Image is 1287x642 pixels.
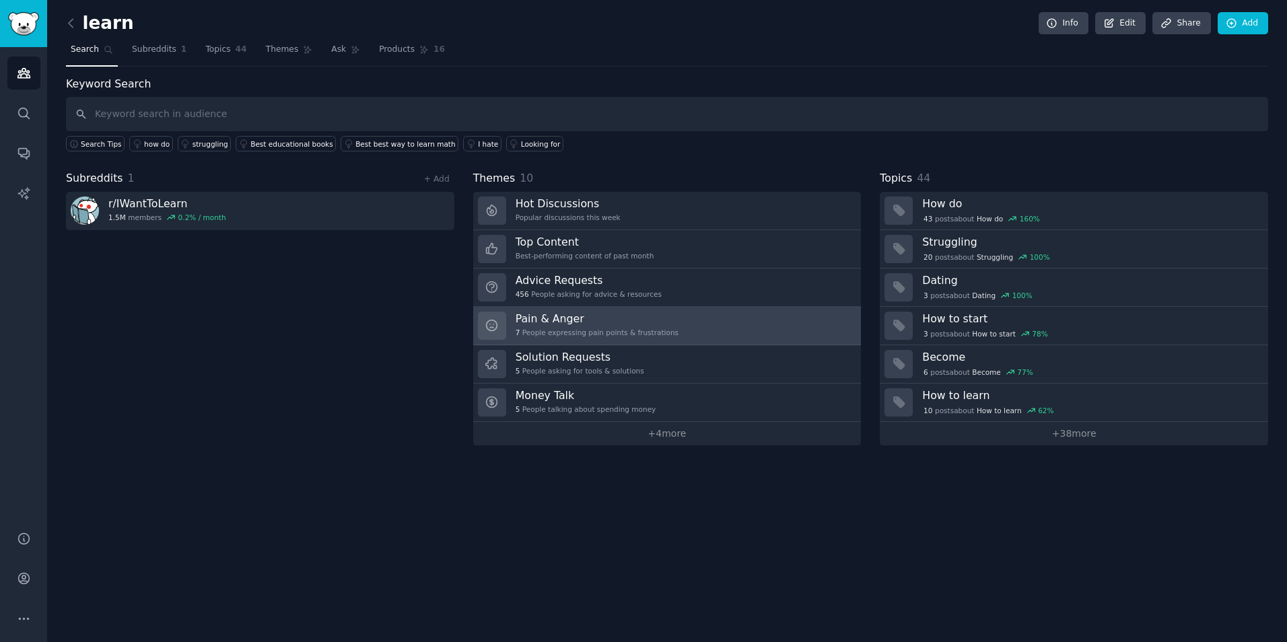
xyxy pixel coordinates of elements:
h3: Solution Requests [516,350,644,364]
a: struggling [178,136,232,151]
h3: Money Talk [516,388,656,402]
a: Dating3postsaboutDating100% [880,269,1268,307]
div: Looking for [521,139,561,149]
span: Become [972,367,1001,377]
h3: Top Content [516,235,654,249]
span: 10 [520,172,533,184]
div: Best best way to learn math [355,139,455,149]
a: how do [129,136,173,151]
a: Topics44 [201,39,251,67]
a: Subreddits1 [127,39,191,67]
span: Subreddits [66,170,123,187]
h3: Pain & Anger [516,312,679,326]
div: People asking for advice & resources [516,289,662,299]
a: Hot DiscussionsPopular discussions this week [473,192,862,230]
img: IWantToLearn [71,197,99,225]
div: 160 % [1020,214,1040,223]
span: 1.5M [108,213,126,222]
h3: How to start [922,312,1259,326]
span: Themes [473,170,516,187]
div: struggling [193,139,228,149]
img: GummySearch logo [8,12,39,36]
a: Pain & Anger7People expressing pain points & frustrations [473,307,862,345]
div: 100 % [1030,252,1050,262]
span: Themes [266,44,299,56]
a: Ask [326,39,365,67]
div: post s about [922,328,1049,340]
div: Best-performing content of past month [516,251,654,260]
a: +38more [880,422,1268,445]
div: People asking for tools & solutions [516,366,644,376]
a: r/IWantToLearn1.5Mmembers0.2% / month [66,192,454,230]
div: 62 % [1038,406,1053,415]
a: Best educational books [236,136,336,151]
span: 5 [516,366,520,376]
div: 78 % [1032,329,1047,338]
h3: How to learn [922,388,1259,402]
span: 1 [128,172,135,184]
a: How to learn10postsaboutHow to learn62% [880,384,1268,422]
div: post s about [922,213,1041,225]
a: Money Talk5People talking about spending money [473,384,862,422]
div: People talking about spending money [516,404,656,414]
span: 5 [516,404,520,414]
a: I hate [463,136,501,151]
div: members [108,213,226,222]
a: +4more [473,422,862,445]
span: Ask [331,44,346,56]
div: post s about [922,366,1034,378]
span: 44 [917,172,930,184]
span: 20 [924,252,932,262]
a: Become6postsaboutBecome77% [880,345,1268,384]
button: Search Tips [66,136,125,151]
a: Struggling20postsaboutStruggling100% [880,230,1268,269]
a: Advice Requests456People asking for advice & resources [473,269,862,307]
div: 77 % [1017,367,1033,377]
span: 7 [516,328,520,337]
span: 6 [924,367,928,377]
a: Info [1039,12,1088,35]
a: Themes [261,39,318,67]
div: post s about [922,404,1055,417]
h3: Dating [922,273,1259,287]
a: + Add [424,174,450,184]
a: Edit [1095,12,1146,35]
a: Looking for [506,136,563,151]
span: How do [977,214,1003,223]
a: Best best way to learn math [341,136,458,151]
span: Struggling [977,252,1013,262]
span: 44 [236,44,247,56]
span: Subreddits [132,44,176,56]
span: Dating [972,291,996,300]
h3: Advice Requests [516,273,662,287]
span: 3 [924,329,928,338]
div: 0.2 % / month [178,213,226,222]
a: Search [66,39,118,67]
h3: r/ IWantToLearn [108,197,226,211]
span: 3 [924,291,928,300]
div: 100 % [1012,291,1033,300]
div: I hate [478,139,498,149]
div: Best educational books [250,139,333,149]
label: Keyword Search [66,77,151,90]
h3: Hot Discussions [516,197,621,211]
h3: Become [922,350,1259,364]
h2: learn [66,13,134,34]
span: 1 [181,44,187,56]
a: Share [1152,12,1210,35]
a: Top ContentBest-performing content of past month [473,230,862,269]
a: Solution Requests5People asking for tools & solutions [473,345,862,384]
span: How to learn [977,406,1022,415]
span: 10 [924,406,932,415]
span: 456 [516,289,529,299]
span: Topics [205,44,230,56]
h3: How do [922,197,1259,211]
div: post s about [922,251,1051,263]
a: How do43postsaboutHow do160% [880,192,1268,230]
span: Products [379,44,415,56]
span: 16 [433,44,445,56]
div: Popular discussions this week [516,213,621,222]
span: Search Tips [81,139,122,149]
input: Keyword search in audience [66,97,1268,131]
span: Topics [880,170,912,187]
